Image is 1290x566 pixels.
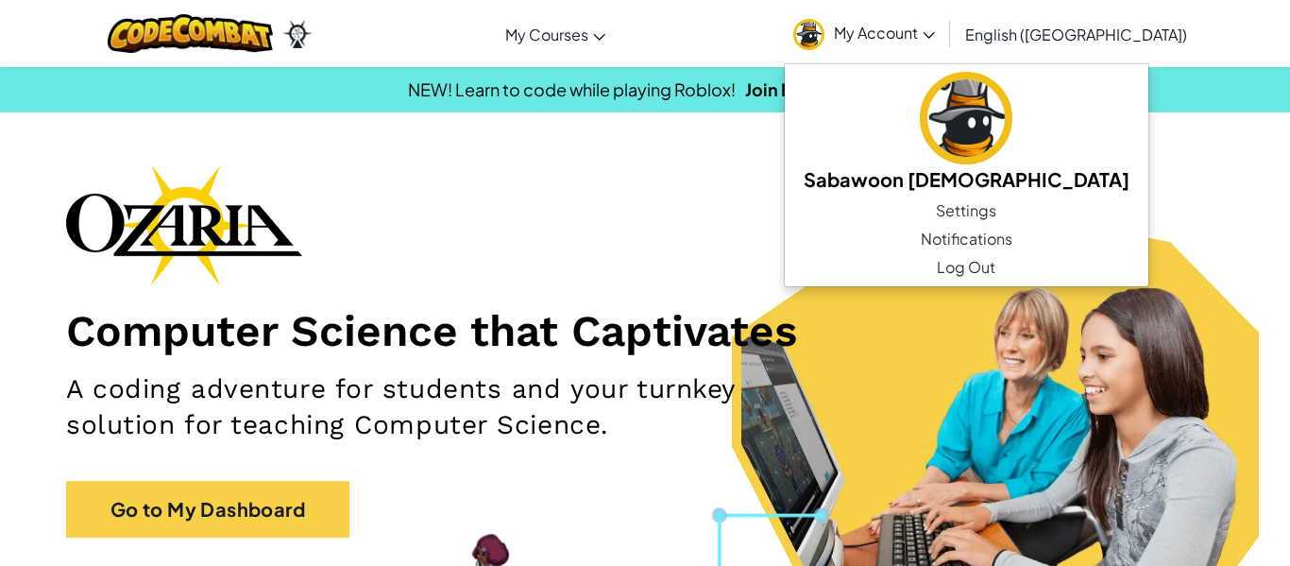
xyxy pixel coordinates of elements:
[66,371,841,443] h2: A coding adventure for students and your turnkey solution for teaching Computer Science.
[66,304,1224,357] h1: Computer Science that Captivates
[745,78,883,100] a: Join Beta Waitlist
[282,20,313,48] img: Ozaria
[921,228,1012,250] span: Notifications
[804,164,1129,194] h5: Sabawoon [DEMOGRAPHIC_DATA]
[108,14,273,53] img: CodeCombat logo
[66,164,302,285] img: Ozaria branding logo
[785,69,1148,197] a: Sabawoon [DEMOGRAPHIC_DATA]
[505,25,588,44] span: My Courses
[785,197,1148,225] a: Settings
[793,19,824,50] img: avatar
[785,225,1148,253] a: Notifications
[834,23,935,43] span: My Account
[920,72,1012,164] img: avatar
[785,253,1148,282] a: Log Out
[66,481,349,538] a: Go to My Dashboard
[496,9,615,60] a: My Courses
[956,9,1197,60] a: English ([GEOGRAPHIC_DATA])
[784,4,944,63] a: My Account
[408,78,736,100] span: NEW! Learn to code while playing Roblox!
[965,25,1187,44] span: English ([GEOGRAPHIC_DATA])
